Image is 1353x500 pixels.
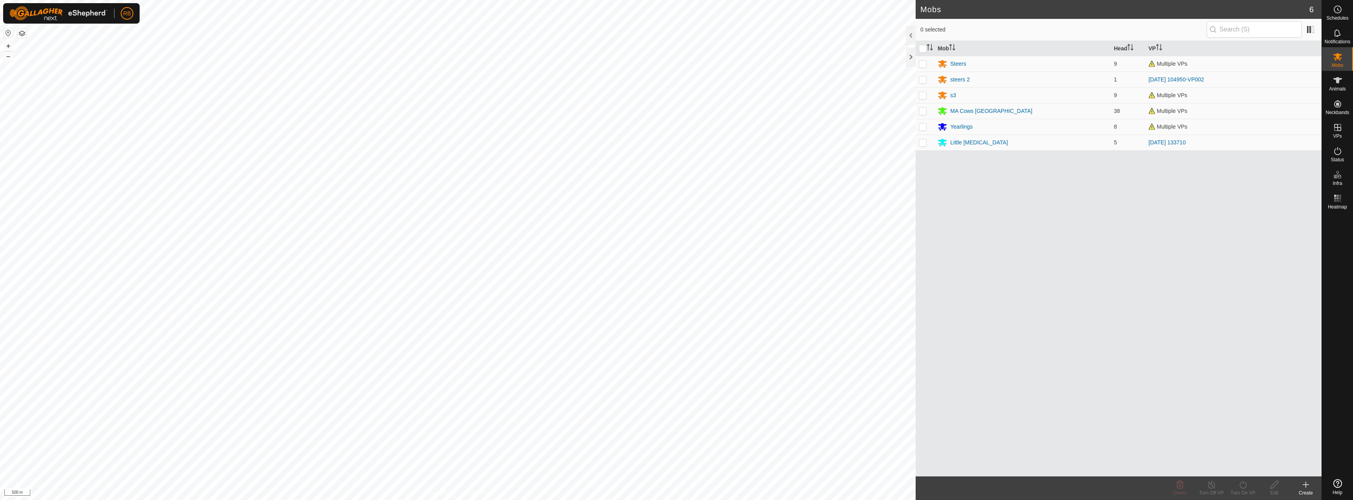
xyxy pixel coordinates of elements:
div: Turn On VP [1227,489,1259,496]
span: Multiple VPs [1148,61,1187,67]
span: 38 [1114,108,1120,114]
span: Notifications [1325,39,1350,44]
button: Reset Map [4,28,13,38]
span: Help [1333,490,1342,495]
div: steers 2 [950,76,970,84]
th: Mob [935,41,1111,56]
span: Animals [1329,87,1346,91]
button: – [4,52,13,61]
span: Multiple VPs [1148,92,1187,98]
a: [DATE] 104950-VP002 [1148,76,1204,83]
h2: Mobs [920,5,1309,14]
img: Gallagher Logo [9,6,108,20]
div: Edit [1259,489,1290,496]
div: Create [1290,489,1322,496]
p-sorticon: Activate to sort [949,45,955,52]
p-sorticon: Activate to sort [927,45,933,52]
span: Mobs [1332,63,1343,68]
span: Schedules [1326,16,1348,20]
span: VPs [1333,134,1342,138]
div: Yearlings [950,123,973,131]
span: Delete [1173,490,1187,496]
span: Neckbands [1325,110,1349,115]
span: 9 [1114,61,1117,67]
div: Little [MEDICAL_DATA] [950,138,1008,147]
span: 8 [1114,124,1117,130]
div: Turn Off VP [1196,489,1227,496]
span: RB [123,9,131,18]
a: Privacy Policy [427,490,456,497]
span: 0 selected [920,26,1207,34]
span: Multiple VPs [1148,108,1187,114]
a: Help [1322,476,1353,498]
span: 1 [1114,76,1117,83]
span: Status [1331,157,1344,162]
span: 5 [1114,139,1117,146]
a: [DATE] 133710 [1148,139,1186,146]
input: Search (S) [1207,21,1302,38]
span: 9 [1114,92,1117,98]
button: Map Layers [17,29,27,38]
th: VP [1145,41,1322,56]
p-sorticon: Activate to sort [1156,45,1162,52]
span: Infra [1333,181,1342,186]
div: MA Cows [GEOGRAPHIC_DATA] [950,107,1032,115]
div: Steers [950,60,966,68]
span: 6 [1309,4,1314,15]
th: Head [1111,41,1145,56]
a: Contact Us [466,490,489,497]
div: s3 [950,91,956,100]
span: Heatmap [1328,205,1347,209]
p-sorticon: Activate to sort [1127,45,1134,52]
span: Multiple VPs [1148,124,1187,130]
button: + [4,41,13,51]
